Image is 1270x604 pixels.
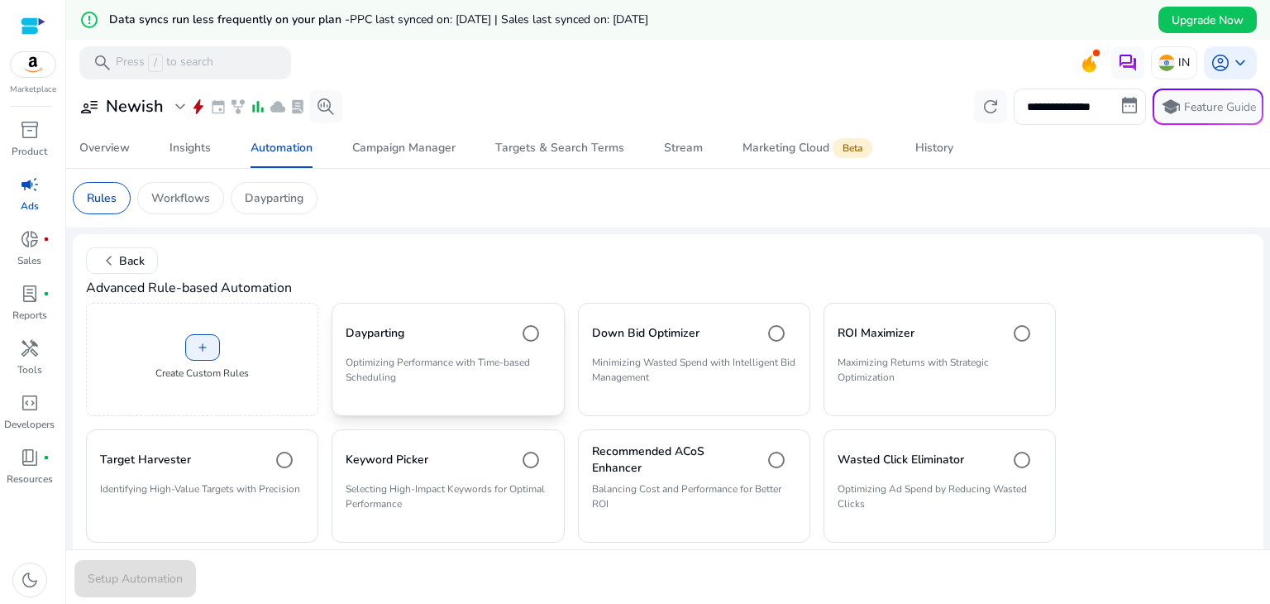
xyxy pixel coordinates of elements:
p: Press to search [116,54,213,72]
button: chevron_leftBack [86,247,158,274]
p: Product [12,144,47,159]
p: Marketplace [10,84,56,96]
p: Create Custom Rules [155,366,249,381]
div: Insights [169,142,211,154]
span: Back [99,251,145,271]
span: Upgrade Now [1172,12,1244,29]
h4: Recommended ACoS Enhancer [592,443,753,477]
button: schoolFeature Guide [1153,89,1263,125]
span: campaign [20,175,40,194]
h4: Target Harvester [100,452,191,468]
p: Optimizing Ad Spend by Reducing Wasted Clicks [838,482,1042,525]
div: Campaign Manager [352,142,456,154]
h4: Advanced Rule-based Automation [86,280,1250,296]
span: fiber_manual_record [43,236,50,242]
span: fiber_manual_record [43,454,50,461]
p: Developers [4,417,55,432]
p: Balancing Cost and Performance for Better ROI [592,482,796,525]
h4: Keyword Picker [346,452,428,468]
span: account_circle [1210,53,1230,73]
span: handyman [20,338,40,358]
span: inventory_2 [20,120,40,140]
p: IN [1178,48,1190,77]
span: bar_chart [250,98,266,115]
div: Overview [79,142,130,154]
h4: Wasted Click Eliminator [838,452,964,468]
h5: Data syncs run less frequently on your plan - [109,13,648,27]
p: Feature Guide [1184,99,1256,116]
div: History [915,142,953,154]
h4: ROI Maximizer [838,325,914,342]
button: search_insights [309,90,342,123]
span: Beta [833,138,872,158]
span: / [148,54,163,72]
p: Identifying High-Value Targets with Precision [100,482,304,510]
p: Rules [87,189,117,207]
p: Resources [7,472,53,487]
span: dark_mode [20,570,40,590]
h4: Down Bid Optimizer [592,325,699,342]
p: Dayparting [245,189,303,207]
span: family_history [230,98,246,115]
p: Reports [12,308,47,323]
span: refresh [981,97,1000,117]
span: search [93,53,112,73]
button: add [185,334,220,361]
p: Minimizing Wasted Spend with Intelligent Bid Management [592,355,796,398]
span: add [196,341,209,354]
mat-icon: error_outline [79,10,99,30]
button: refresh [974,90,1007,123]
div: Marketing Cloud [742,141,876,155]
div: Targets & Search Terms [495,142,624,154]
img: in.svg [1158,55,1175,71]
span: cloud [270,98,286,115]
span: lab_profile [20,284,40,304]
span: chevron_left [99,251,119,271]
span: expand_more [170,97,190,117]
div: Stream [664,142,703,154]
img: amazon.svg [11,52,55,77]
button: Upgrade Now [1158,7,1257,33]
p: Maximizing Returns with Strategic Optimization [838,355,1042,398]
span: book_4 [20,448,40,467]
p: Workflows [151,189,210,207]
h3: Newish [106,97,164,117]
span: donut_small [20,229,40,249]
span: code_blocks [20,393,40,413]
p: Selecting High-Impact Keywords for Optimal Performance [346,482,550,525]
p: Sales [17,253,41,268]
span: keyboard_arrow_down [1230,53,1250,73]
span: bolt [190,98,207,115]
span: lab_profile [289,98,306,115]
h4: Dayparting [346,325,404,342]
p: Ads [21,199,39,213]
span: event [210,98,227,115]
p: Tools [17,362,42,377]
span: school [1161,97,1181,117]
div: Automation [251,142,313,154]
span: fiber_manual_record [43,290,50,297]
span: user_attributes [79,97,99,117]
span: PPC last synced on: [DATE] | Sales last synced on: [DATE] [350,12,648,27]
p: Optimizing Performance with Time-based Scheduling [346,355,550,398]
span: search_insights [316,97,336,117]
